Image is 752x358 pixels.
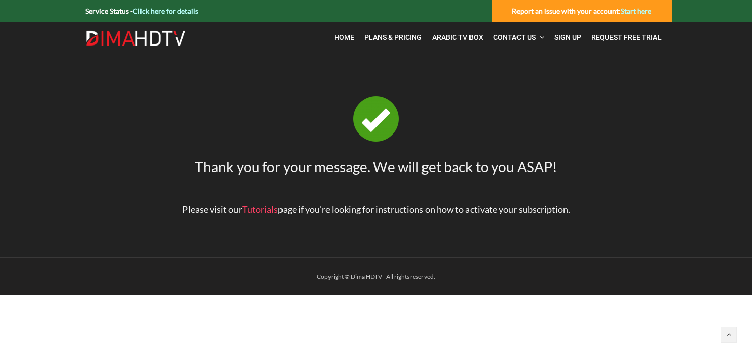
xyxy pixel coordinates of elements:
[427,27,488,48] a: Arabic TV Box
[488,27,549,48] a: Contact Us
[493,33,536,41] span: Contact Us
[242,204,278,215] a: Tutorials
[133,7,198,15] a: Click here for details
[353,96,399,142] img: tick
[512,7,651,15] strong: Report an issue with your account:
[85,7,198,15] strong: Service Status -
[85,30,186,47] img: Dima HDTV
[364,33,422,41] span: Plans & Pricing
[334,33,354,41] span: Home
[591,33,662,41] span: Request Free Trial
[432,33,483,41] span: Arabic TV Box
[586,27,667,48] a: Request Free Trial
[182,204,570,215] span: Please visit our page if you’re looking for instructions on how to activate your subscription.
[549,27,586,48] a: Sign Up
[329,27,359,48] a: Home
[621,7,651,15] a: Start here
[721,327,737,343] a: Back to top
[195,158,557,175] span: Thank you for your message. We will get back to you ASAP!
[554,33,581,41] span: Sign Up
[80,271,672,283] div: Copyright © Dima HDTV - All rights reserved.
[359,27,427,48] a: Plans & Pricing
